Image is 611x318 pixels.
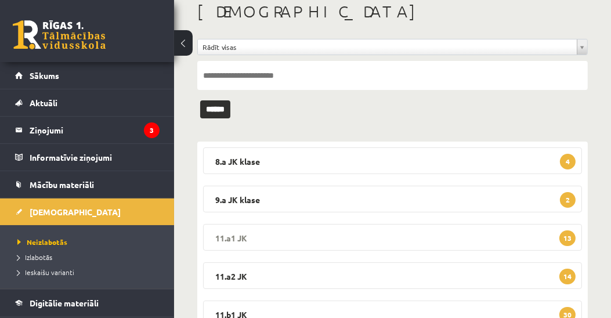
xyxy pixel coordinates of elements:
[559,230,576,246] span: 13
[30,179,94,190] span: Mācību materiāli
[30,117,160,143] legend: Ziņojumi
[13,20,106,49] a: Rīgas 1. Tālmācības vidusskola
[15,89,160,116] a: Aktuāli
[30,144,160,171] legend: Informatīvie ziņojumi
[17,237,67,247] span: Neizlabotās
[17,267,162,277] a: Ieskaišu varianti
[17,252,52,262] span: Izlabotās
[15,62,160,89] a: Sākums
[559,269,576,284] span: 14
[15,171,160,198] a: Mācību materiāli
[15,144,160,171] a: Informatīvie ziņojumi
[203,147,582,174] legend: 8.a JK klase
[17,252,162,262] a: Izlabotās
[30,70,59,81] span: Sākums
[198,39,587,55] a: Rādīt visas
[203,262,582,289] legend: 11.a2 JK
[144,122,160,138] i: 3
[197,2,588,21] h1: [DEMOGRAPHIC_DATA]
[15,117,160,143] a: Ziņojumi3
[17,268,74,277] span: Ieskaišu varianti
[15,290,160,316] a: Digitālie materiāli
[203,224,582,251] legend: 11.a1 JK
[30,97,57,108] span: Aktuāli
[17,237,162,247] a: Neizlabotās
[203,39,572,55] span: Rādīt visas
[203,186,582,212] legend: 9.a JK klase
[30,207,121,217] span: [DEMOGRAPHIC_DATA]
[560,154,576,169] span: 4
[560,192,576,208] span: 2
[15,198,160,225] a: [DEMOGRAPHIC_DATA]
[30,298,99,308] span: Digitālie materiāli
